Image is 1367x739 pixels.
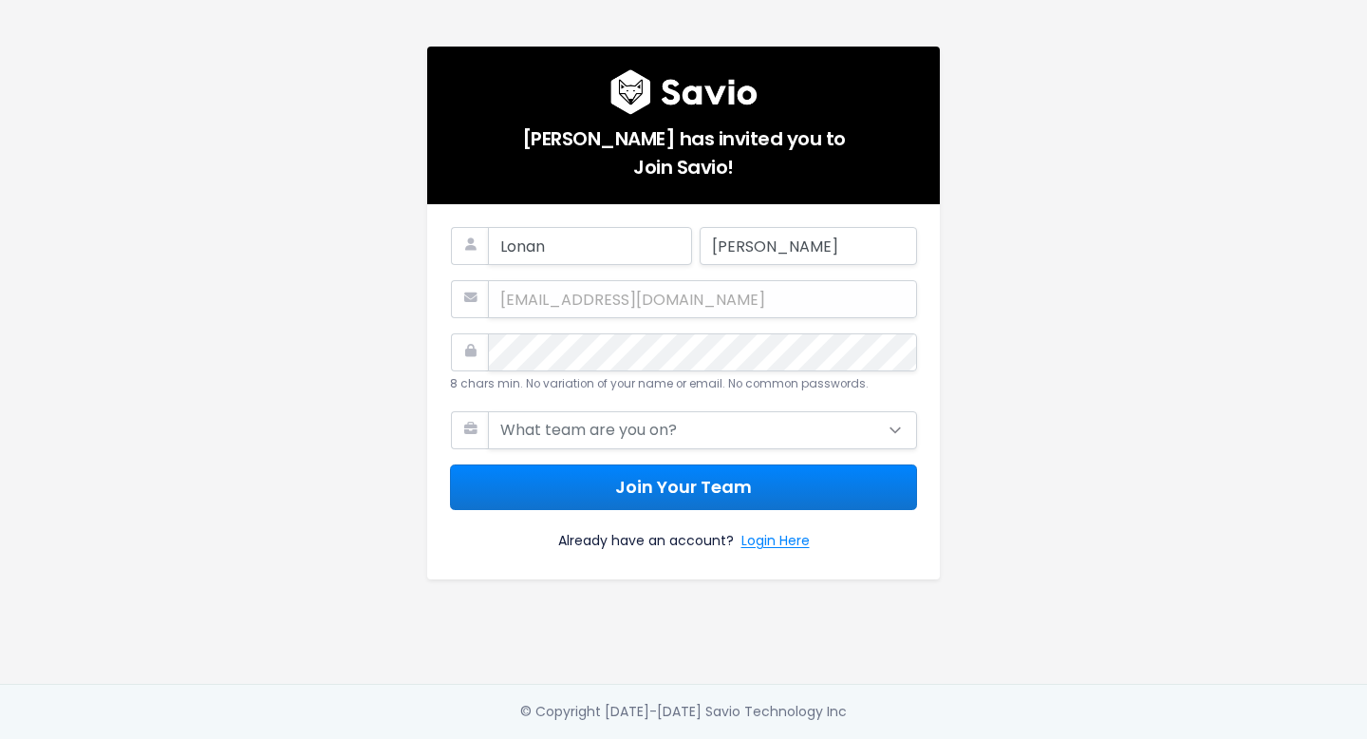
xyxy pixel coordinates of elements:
a: Login Here [741,529,810,557]
img: logo600x187.a314fd40982d.png [610,69,758,115]
input: First Name [488,227,692,265]
small: 8 chars min. No variation of your name or email. No common passwords. [450,376,869,391]
input: Last Name [700,227,917,265]
button: Join Your Team [450,464,917,511]
div: Already have an account? [450,510,917,557]
h5: [PERSON_NAME] has invited you to Join Savio! [450,115,917,181]
div: © Copyright [DATE]-[DATE] Savio Technology Inc [520,700,847,724]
